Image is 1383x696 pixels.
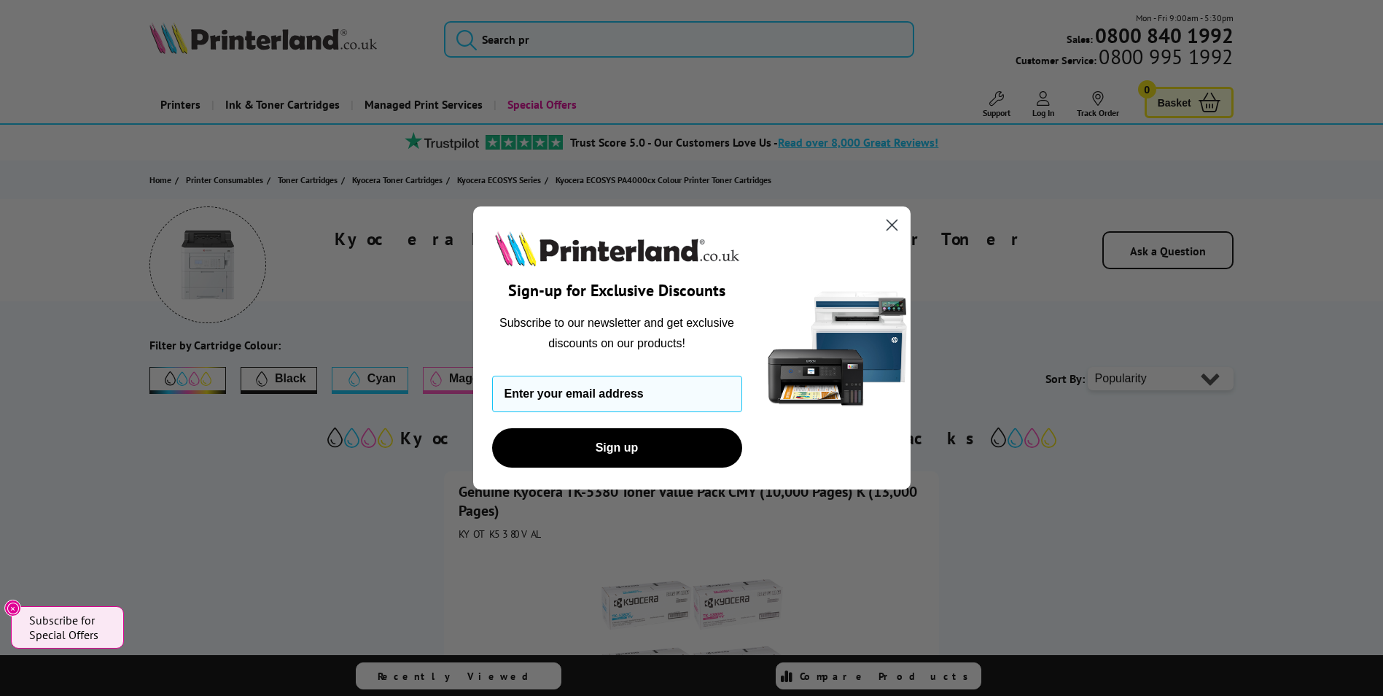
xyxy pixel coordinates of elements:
[499,317,734,349] span: Subscribe to our newsletter and get exclusive discounts on our products!
[492,428,742,468] button: Sign up
[765,206,911,490] img: 5290a21f-4df8-4860-95f4-ea1e8d0e8904.png
[508,280,725,301] span: Sign-up for Exclusive Discounts
[492,228,742,269] img: Printerland.co.uk
[29,613,109,642] span: Subscribe for Special Offers
[492,376,742,412] input: Enter your email address
[879,212,905,238] button: Close dialog
[4,600,21,616] button: Close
